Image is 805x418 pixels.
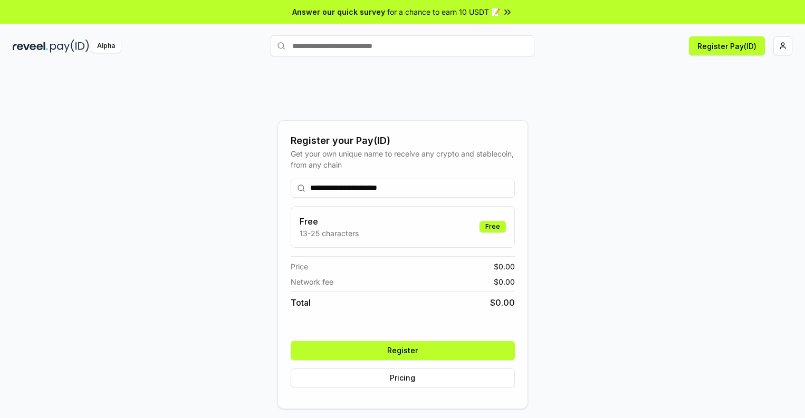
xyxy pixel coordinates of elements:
[50,40,89,53] img: pay_id
[300,228,359,239] p: 13-25 characters
[689,36,765,55] button: Register Pay(ID)
[494,261,515,272] span: $ 0.00
[291,148,515,170] div: Get your own unique name to receive any crypto and stablecoin, from any chain
[291,341,515,360] button: Register
[490,296,515,309] span: $ 0.00
[292,6,385,17] span: Answer our quick survey
[291,261,308,272] span: Price
[13,40,48,53] img: reveel_dark
[387,6,500,17] span: for a chance to earn 10 USDT 📝
[291,276,333,287] span: Network fee
[300,215,359,228] h3: Free
[494,276,515,287] span: $ 0.00
[291,133,515,148] div: Register your Pay(ID)
[480,221,506,232] div: Free
[291,368,515,387] button: Pricing
[91,40,121,53] div: Alpha
[291,296,311,309] span: Total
